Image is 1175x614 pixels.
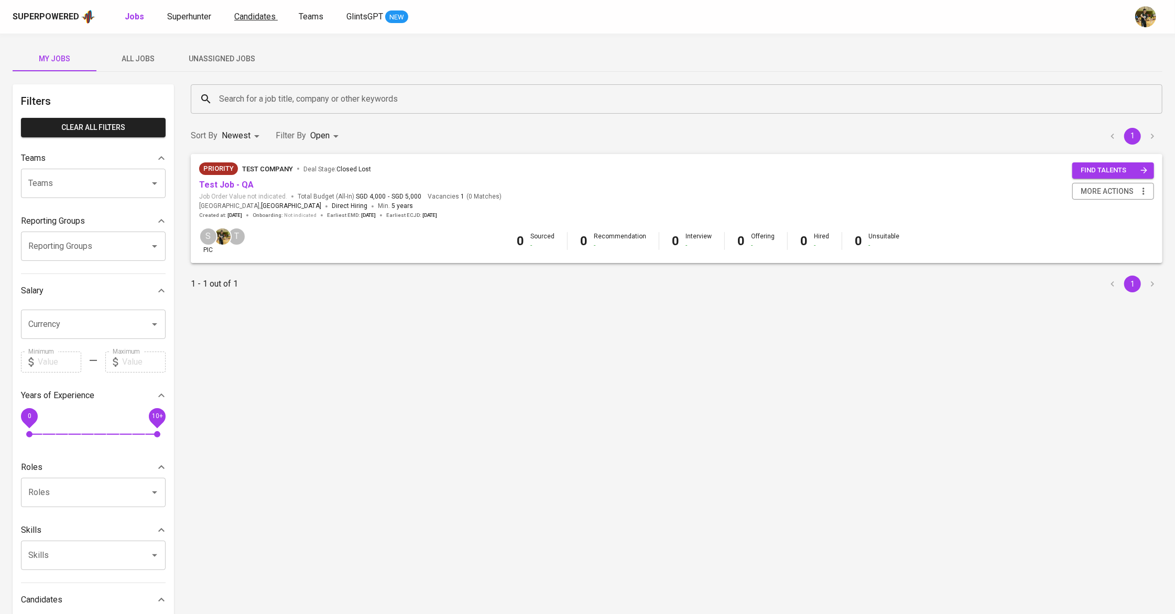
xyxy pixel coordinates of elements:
[310,126,342,146] div: Open
[147,548,162,563] button: Open
[751,241,775,250] div: -
[310,130,330,140] span: Open
[1124,128,1141,145] button: page 1
[814,241,829,250] div: -
[814,232,829,250] div: Hired
[21,520,166,541] div: Skills
[672,234,679,248] b: 0
[299,10,325,24] a: Teams
[122,352,166,372] input: Value
[1072,183,1154,200] button: more actions
[422,212,437,219] span: [DATE]
[13,11,79,23] div: Superpowered
[346,12,383,21] span: GlintsGPT
[151,412,162,420] span: 10+
[1103,128,1162,145] nav: pagination navigation
[29,121,157,134] span: Clear All filters
[187,52,258,65] span: Unassigned Jobs
[1103,276,1162,292] nav: pagination navigation
[191,129,217,142] p: Sort By
[167,12,211,21] span: Superhunter
[21,211,166,232] div: Reporting Groups
[1081,165,1148,177] span: find talents
[594,232,646,250] div: Recommendation
[81,9,95,25] img: app logo
[21,385,166,406] div: Years of Experience
[1124,276,1141,292] button: page 1
[234,12,276,21] span: Candidates
[391,202,413,210] span: 5 years
[361,212,376,219] span: [DATE]
[378,202,413,210] span: Min.
[125,10,146,24] a: Jobs
[388,192,389,201] span: -
[222,129,251,142] p: Newest
[299,12,323,21] span: Teams
[103,52,174,65] span: All Jobs
[147,239,162,254] button: Open
[428,192,502,201] span: Vacancies ( 0 Matches )
[386,212,437,219] span: Earliest ECJD :
[21,148,166,169] div: Teams
[38,352,81,372] input: Value
[21,589,166,610] div: Candidates
[868,241,899,250] div: -
[21,93,166,109] h6: Filters
[21,215,85,227] p: Reporting Groups
[1081,185,1134,198] span: more actions
[21,284,43,297] p: Salary
[199,180,254,190] a: Test Job - QA
[234,10,278,24] a: Candidates
[276,129,306,142] p: Filter By
[199,162,238,175] div: New Job received from Demand Team, Client Priority
[227,227,246,246] div: T
[1072,162,1154,179] button: find talents
[336,166,371,173] span: Closed Lost
[332,202,367,210] span: Direct Hiring
[1135,6,1156,27] img: yongcheng@glints.com
[737,234,745,248] b: 0
[27,412,31,420] span: 0
[303,166,371,173] span: Deal Stage :
[199,227,217,246] div: S
[13,9,95,25] a: Superpoweredapp logo
[199,192,287,201] span: Job Order Value not indicated.
[356,192,386,201] span: SGD 4,000
[21,280,166,301] div: Salary
[147,485,162,500] button: Open
[21,152,46,165] p: Teams
[459,192,464,201] span: 1
[191,278,238,290] p: 1 - 1 out of 1
[855,234,862,248] b: 0
[385,12,408,23] span: NEW
[125,12,144,21] b: Jobs
[222,126,263,146] div: Newest
[21,594,62,606] p: Candidates
[327,212,376,219] span: Earliest EMD :
[147,176,162,191] button: Open
[167,10,213,24] a: Superhunter
[530,241,554,250] div: -
[227,212,242,219] span: [DATE]
[298,192,421,201] span: Total Budget (All-In)
[21,389,94,402] p: Years of Experience
[147,317,162,332] button: Open
[530,232,554,250] div: Sourced
[242,165,293,173] span: Test Company
[199,163,238,174] span: Priority
[800,234,808,248] b: 0
[686,241,712,250] div: -
[199,227,217,255] div: pic
[391,192,421,201] span: SGD 5,000
[21,461,42,474] p: Roles
[214,228,231,245] img: yongcheng@glints.com
[346,10,408,24] a: GlintsGPT NEW
[686,232,712,250] div: Interview
[21,457,166,478] div: Roles
[21,118,166,137] button: Clear All filters
[19,52,90,65] span: My Jobs
[580,234,587,248] b: 0
[594,241,646,250] div: -
[253,212,317,219] span: Onboarding :
[751,232,775,250] div: Offering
